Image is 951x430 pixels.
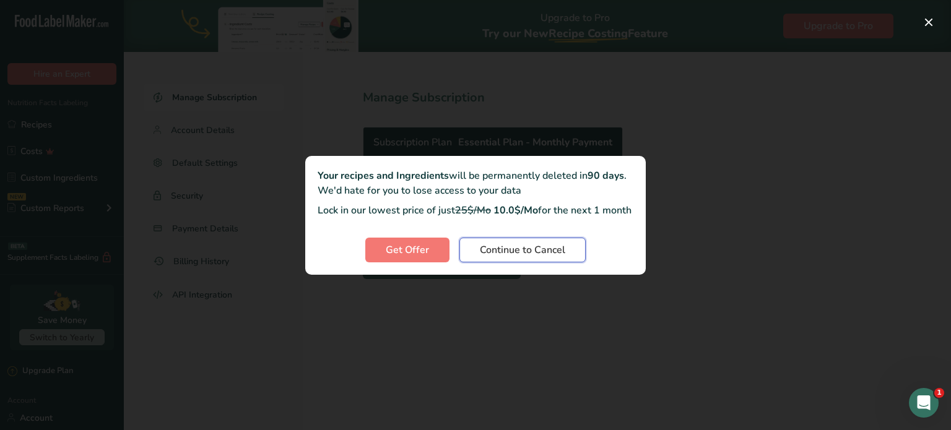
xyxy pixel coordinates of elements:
button: Get Offer [365,238,449,262]
span: 25$/Mo [455,204,491,217]
p: Lock in our lowest price of just for the next 1 month [318,203,633,218]
span: Continue to Cancel [480,243,565,257]
div: will be permanently deleted in . We'd hate for you to lose access to your data [318,168,633,198]
iframe: Intercom live chat [909,388,939,418]
b: 90 days [588,169,624,183]
span: Get Offer [386,243,429,257]
span: 1 [934,388,944,398]
b: 10.0$/Mo [493,204,538,217]
b: Your recipes and Ingredients [318,169,449,183]
button: Continue to Cancel [459,238,586,262]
